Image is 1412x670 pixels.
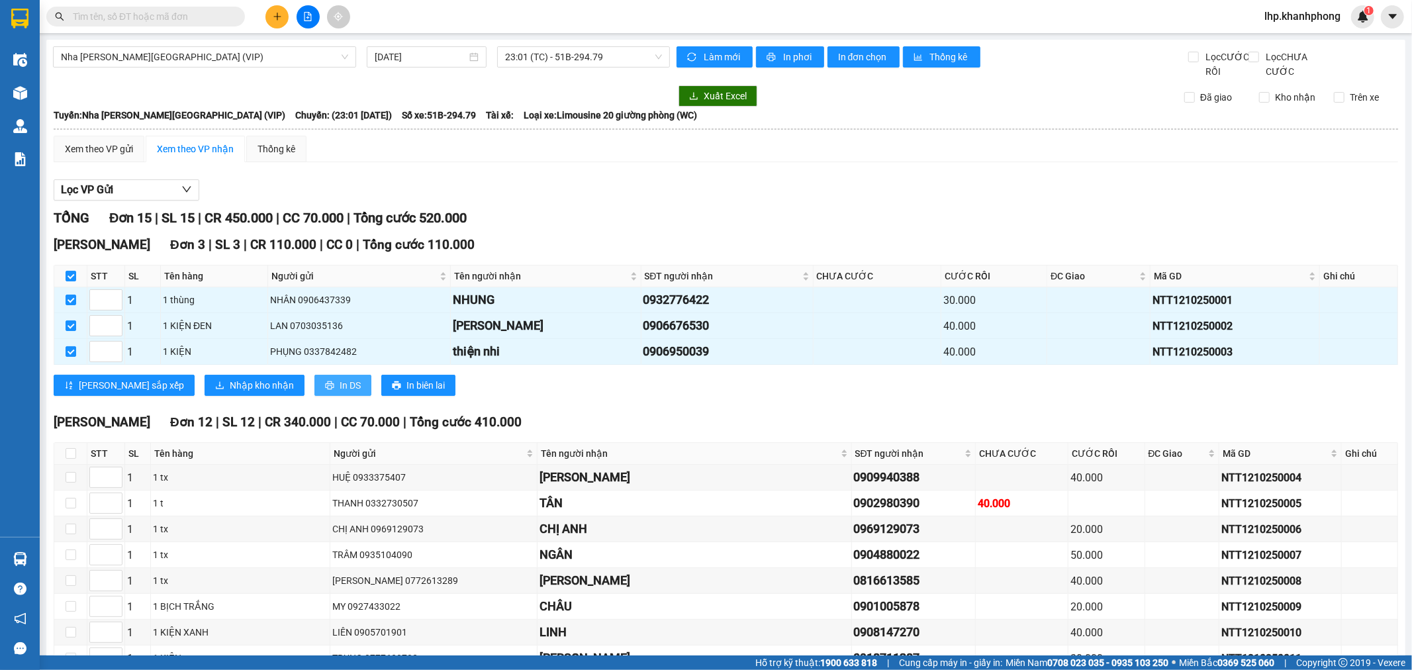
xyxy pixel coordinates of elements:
[814,265,942,287] th: CHƯA CƯỚC
[1364,6,1374,15] sup: 1
[1172,660,1176,665] span: ⚪️
[641,313,814,339] td: 0906676530
[643,291,811,309] div: 0932776422
[340,378,361,393] span: In DS
[538,516,852,542] td: CHỊ ANH
[854,623,974,642] div: 0908147270
[332,548,535,562] div: TRÂM 0935104090
[14,642,26,655] span: message
[689,91,698,102] span: download
[332,625,535,640] div: LIÊN 0905701901
[283,210,344,226] span: CC 70.000
[1070,624,1142,641] div: 40.000
[61,47,348,67] span: Nha Trang - Sài Gòn (VIP)
[1270,90,1321,105] span: Kho nhận
[767,52,778,63] span: printer
[87,443,125,465] th: STT
[820,657,877,668] strong: 1900 633 818
[941,265,1047,287] th: CƯỚC RỒI
[641,287,814,313] td: 0932776422
[155,210,158,226] span: |
[216,414,219,430] span: |
[109,210,152,226] span: Đơn 15
[1070,573,1142,589] div: 40.000
[1387,11,1399,23] span: caret-down
[54,179,199,201] button: Lọc VP Gửi
[1219,568,1342,594] td: NTT1210250008
[454,269,628,283] span: Tên người nhận
[852,620,976,646] td: 0908147270
[852,568,976,594] td: 0816613585
[854,546,974,564] div: 0904880022
[1070,650,1142,667] div: 30.000
[641,339,814,365] td: 0906950039
[1153,318,1317,334] div: NTT1210250002
[1153,292,1317,309] div: NTT1210250001
[451,287,641,313] td: NHUNG
[756,46,824,68] button: printerIn phơi
[540,546,849,564] div: NGÂN
[327,5,350,28] button: aim
[852,542,976,568] td: 0904880022
[540,494,849,512] div: TÂN
[540,468,849,487] div: [PERSON_NAME]
[270,344,448,359] div: PHỤNG 0337842482
[64,381,73,391] span: sort-ascending
[1221,598,1339,615] div: NTT1210250009
[320,237,323,252] span: |
[14,583,26,595] span: question-circle
[79,378,184,393] span: [PERSON_NAME] sắp xếp
[827,46,900,68] button: In đơn chọn
[1221,495,1339,512] div: NTT1210250005
[1320,265,1398,287] th: Ghi chú
[540,649,849,667] div: [PERSON_NAME]
[1154,269,1306,283] span: Mã GD
[1221,547,1339,563] div: NTT1210250007
[127,573,148,589] div: 1
[61,181,113,198] span: Lọc VP Gửi
[325,381,334,391] span: printer
[153,599,328,614] div: 1 BỊCH TRẮNG
[55,12,64,21] span: search
[1221,650,1339,667] div: NTT1210250011
[1254,8,1351,24] span: lhp.khanhphong
[258,414,261,430] span: |
[1221,521,1339,538] div: NTT1210250006
[153,496,328,510] div: 1 t
[855,446,963,461] span: SĐT người nhận
[13,86,27,100] img: warehouse-icon
[161,265,268,287] th: Tên hàng
[205,210,273,226] span: CR 450.000
[1068,443,1145,465] th: CƯỚC RỒI
[540,623,849,642] div: LINH
[153,522,328,536] div: 1 tx
[54,414,150,430] span: [PERSON_NAME]
[297,5,320,28] button: file-add
[887,655,889,670] span: |
[1221,624,1339,641] div: NTT1210250010
[453,316,639,335] div: [PERSON_NAME]
[163,344,265,359] div: 1 KIỆN
[943,344,1045,360] div: 40.000
[363,237,475,252] span: Tổng cước 110.000
[1153,344,1317,360] div: NTT1210250003
[978,495,1066,512] div: 40.000
[1261,50,1339,79] span: Lọc CHƯA CƯỚC
[332,522,535,536] div: CHỊ ANH 0969129073
[538,465,852,491] td: ANH HẢI
[451,339,641,365] td: thiện nhi
[403,414,406,430] span: |
[1221,469,1339,486] div: NTT1210250004
[334,414,338,430] span: |
[198,210,201,226] span: |
[347,210,350,226] span: |
[1006,655,1168,670] span: Miền Nam
[87,265,125,287] th: STT
[1344,90,1384,105] span: Trên xe
[943,318,1045,334] div: 40.000
[505,47,661,67] span: 23:01 (TC) - 51B-294.79
[271,269,437,283] span: Người gửi
[679,85,757,107] button: downloadXuất Excel
[170,414,212,430] span: Đơn 12
[1217,657,1274,668] strong: 0369 525 060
